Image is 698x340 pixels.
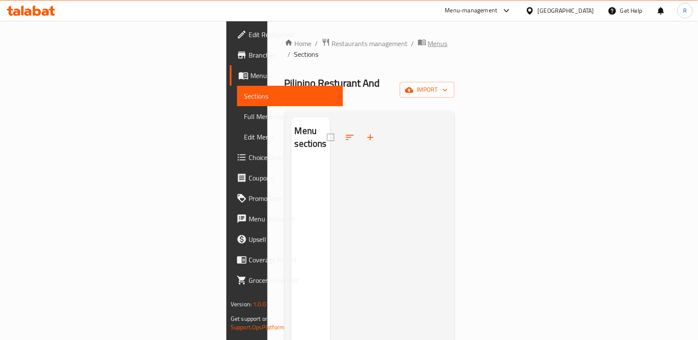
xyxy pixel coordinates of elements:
[230,209,343,229] a: Menu disclaimer
[249,152,336,163] span: Choice Groups
[231,322,285,333] a: Support.OpsPlatform
[538,6,594,15] div: [GEOGRAPHIC_DATA]
[244,91,336,101] span: Sections
[360,127,381,148] button: Add section
[249,29,336,40] span: Edit Restaurant
[332,38,408,49] span: Restaurants management
[231,313,270,324] span: Get support on:
[237,106,343,127] a: Full Menu View
[230,65,343,86] a: Menus
[249,50,336,60] span: Branches
[231,299,252,310] span: Version:
[445,6,498,16] div: Menu-management
[250,70,336,81] span: Menus
[230,24,343,45] a: Edit Restaurant
[230,188,343,209] a: Promotions
[230,45,343,65] a: Branches
[400,82,455,98] button: import
[230,270,343,291] a: Grocery Checklist
[418,38,448,49] a: Menus
[244,132,336,142] span: Edit Menu
[249,275,336,285] span: Grocery Checklist
[407,84,448,95] span: import
[284,38,455,59] nav: breadcrumb
[428,38,448,49] span: Menus
[249,214,336,224] span: Menu disclaimer
[683,6,687,15] span: R
[249,234,336,244] span: Upsell
[230,147,343,168] a: Choice Groups
[411,38,414,49] li: /
[230,229,343,250] a: Upsell
[291,158,331,165] nav: Menu sections
[237,86,343,106] a: Sections
[230,250,343,270] a: Coverage Report
[230,168,343,188] a: Coupons
[249,173,336,183] span: Coupons
[237,127,343,147] a: Edit Menu
[249,255,336,265] span: Coverage Report
[322,38,408,49] a: Restaurants management
[253,299,266,310] span: 1.0.0
[244,111,336,122] span: Full Menu View
[249,193,336,203] span: Promotions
